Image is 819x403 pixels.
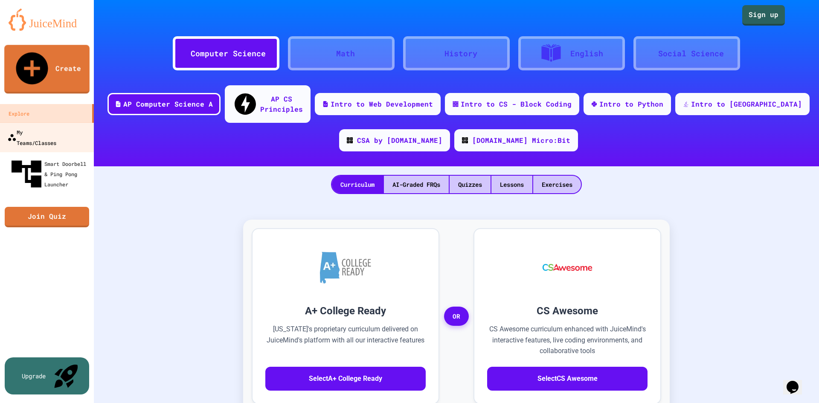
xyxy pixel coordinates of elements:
img: logo-orange.svg [9,9,85,31]
a: Sign up [742,5,785,26]
div: Curriculum [332,176,383,193]
span: OR [444,307,469,326]
p: [US_STATE]'s proprietary curriculum delivered on JuiceMind's platform with all our interactive fe... [265,324,426,357]
img: CODE_logo_RGB.png [347,137,353,143]
div: Upgrade [22,371,46,380]
div: Intro to CS - Block Coding [461,99,572,109]
a: Join Quiz [5,207,89,227]
button: SelectCS Awesome [487,367,648,391]
div: Intro to Web Development [331,99,433,109]
div: Quizzes [450,176,491,193]
div: Smart Doorbell & Ping Pong Launcher [9,156,90,192]
a: Create [4,45,90,93]
div: AI-Graded FRQs [384,176,449,193]
div: My Teams/Classes [7,127,56,148]
div: Intro to Python [599,99,663,109]
div: English [570,48,603,59]
div: CSA by [DOMAIN_NAME] [357,135,442,145]
img: CS Awesome [534,242,601,293]
div: History [444,48,477,59]
h3: A+ College Ready [265,303,426,319]
div: Intro to [GEOGRAPHIC_DATA] [691,99,802,109]
img: CODE_logo_RGB.png [462,137,468,143]
div: Lessons [491,176,532,193]
div: Explore [9,108,29,119]
div: AP CS Principles [260,94,303,114]
iframe: chat widget [783,369,810,394]
p: CS Awesome curriculum enhanced with JuiceMind's interactive features, live coding environments, a... [487,324,648,357]
h3: CS Awesome [487,303,648,319]
div: Computer Science [191,48,266,59]
div: Social Science [658,48,724,59]
div: Exercises [533,176,581,193]
img: A+ College Ready [320,252,371,284]
div: [DOMAIN_NAME] Micro:Bit [472,135,570,145]
div: AP Computer Science A [123,99,213,109]
div: Math [336,48,355,59]
button: SelectA+ College Ready [265,367,426,391]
